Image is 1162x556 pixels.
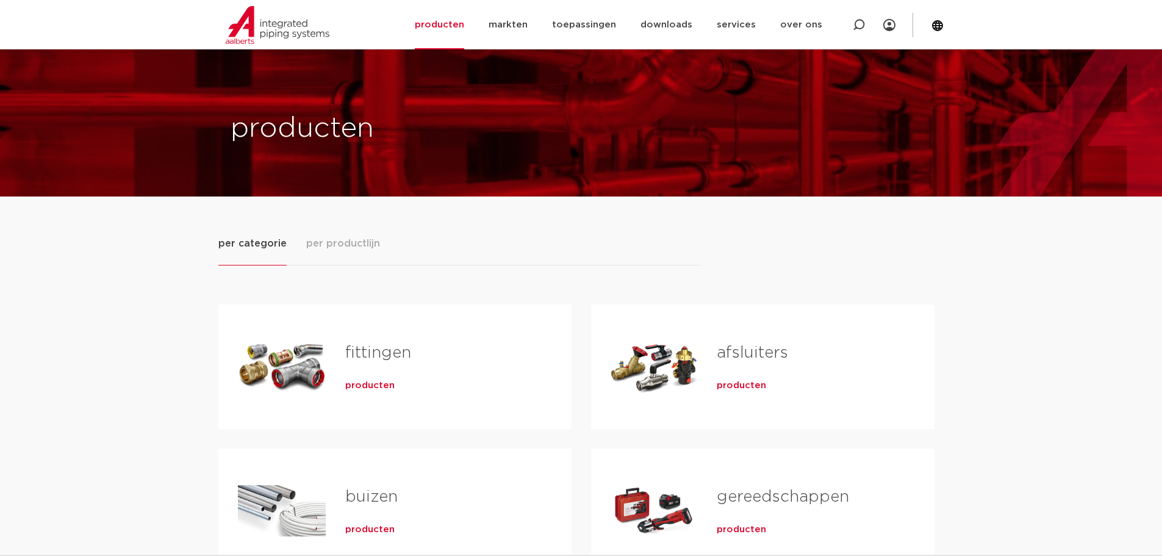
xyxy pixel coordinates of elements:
a: gereedschappen [717,489,849,505]
a: producten [345,524,395,536]
a: fittingen [345,345,411,361]
a: afsluiters [717,345,788,361]
span: per categorie [218,236,287,251]
a: producten [717,524,766,536]
a: producten [717,380,766,392]
a: producten [345,380,395,392]
span: per productlijn [306,236,380,251]
h1: producten [231,109,575,148]
a: buizen [345,489,398,505]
